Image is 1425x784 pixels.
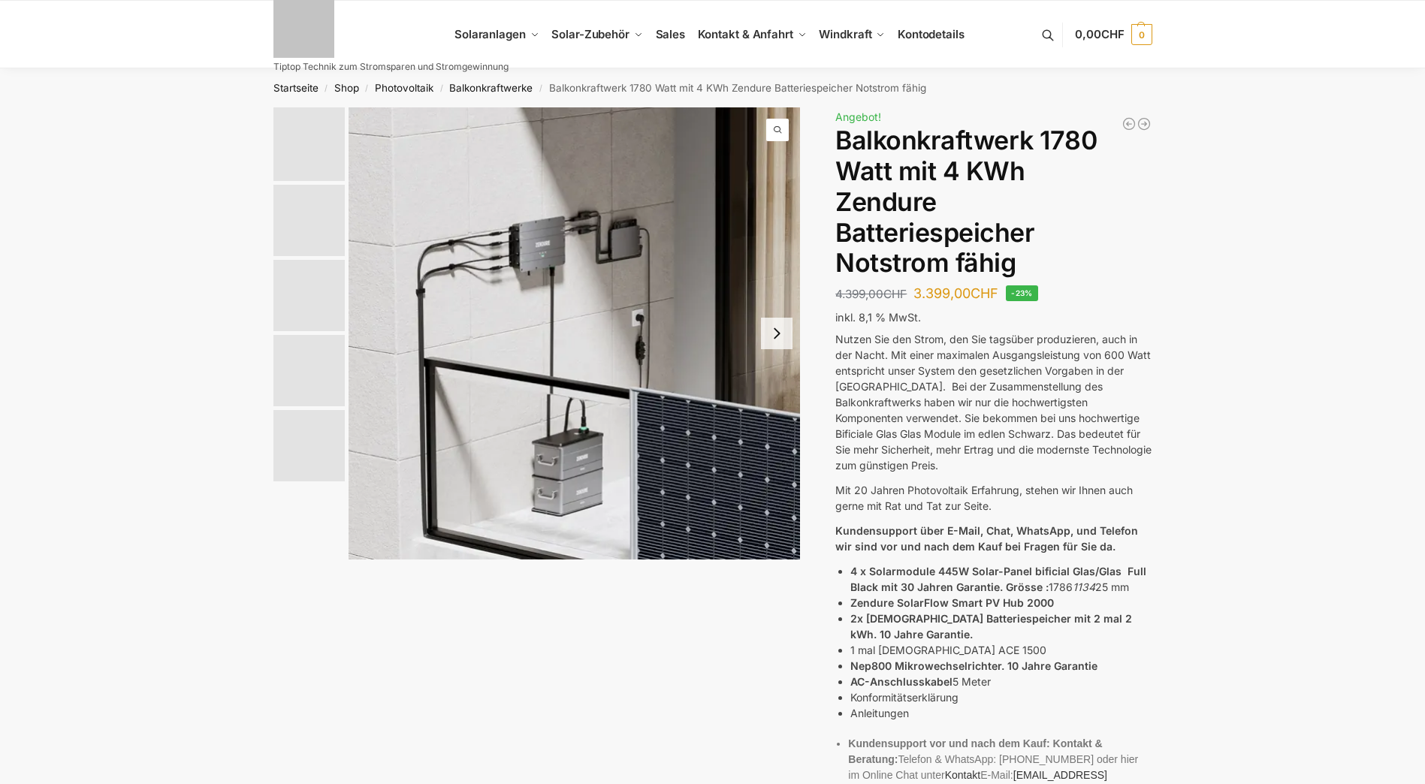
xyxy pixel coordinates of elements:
[273,410,345,481] img: solakon-balkonkraftwerk-890-800w-2-x-445wp-module-growatt-neo-800m-x-growatt-noah-2000-schuko-kab...
[375,82,433,94] a: Photovoltaik
[319,83,334,95] span: /
[349,107,801,559] a: Zendure-solar-flow-Batteriespeicher für BalkonkraftwerkeZnedure solar flow Batteriespeicher fuer ...
[835,110,881,123] span: Angebot!
[273,82,319,94] a: Startseite
[1122,116,1137,131] a: Flexible Solarpanel (1×120 W) & SolarLaderegler
[850,674,1152,689] li: 5 Meter
[819,27,871,41] span: Windkraft
[273,62,509,71] p: Tiptop Technik zum Stromsparen und Stromgewinnung
[698,27,793,41] span: Kontakt & Anfahrt
[850,705,1152,721] li: Anleitungen
[850,675,953,688] strong: AC-Anschlusskabel
[273,335,345,406] img: Maysun
[835,287,907,301] bdi: 4.399,00
[349,107,801,559] img: Zendure-solar-flow-Batteriespeicher für Balkonkraftwerke
[273,260,345,331] img: Zendure Batteriespeicher-wie anschliessen
[359,83,375,95] span: /
[850,642,1152,658] li: 1 mal [DEMOGRAPHIC_DATA] ACE 1500
[835,125,1152,279] h1: Balkonkraftwerk 1780 Watt mit 4 KWh Zendure Batteriespeicher Notstrom fähig
[850,612,1132,641] strong: 2x [DEMOGRAPHIC_DATA] Batteriespeicher mit 2 mal 2 kWh. 10 Jahre Garantie.
[971,285,998,301] span: CHF
[892,1,971,68] a: Kontodetails
[850,659,1097,672] strong: Nep800 Mikrowechselrichter. 10 Jahre Garantie
[848,737,1049,749] span: Kundensupport vor und nach dem Kauf:
[945,769,980,781] a: Kontakt
[835,311,921,324] span: inkl. 8,1 % MwSt.
[449,82,533,94] a: Balkonkraftwerke
[1073,580,1095,593] em: 1134
[898,27,965,41] span: Kontodetails
[813,1,892,68] a: Windkraft
[913,285,998,301] bdi: 3.399,00
[835,524,1138,553] strong: Kundensupport über E-Mail, Chat, WhatsApp, und Telefon wir sind vor und nach dem Kauf bei Fragen ...
[656,27,686,41] span: Sales
[533,83,548,95] span: /
[835,482,1152,514] p: Mit 20 Jahren Photovoltaik Erfahrung, stehen wir Ihnen auch gerne mit Rat und Tat zur Seite.
[551,27,629,41] span: Solar-Zubehör
[850,596,1054,609] strong: Zendure SolarFlow Smart PV Hub 2000
[1006,285,1038,301] span: -23%
[649,1,691,68] a: Sales
[850,565,1146,593] strong: 4 x Solarmodule 445W Solar-Panel bificial Glas/Glas Full Black mit 30 Jahren Garantie. Grösse :
[454,27,526,41] span: Solaranlagen
[273,185,345,256] img: Zendure-solar-flow-Batteriespeicher für Balkonkraftwerke
[1137,116,1152,131] a: Balkonkraftwerk 900/600 Watt bificial Glas/Glas
[1101,27,1125,41] span: CHF
[691,1,813,68] a: Kontakt & Anfahrt
[761,318,793,349] button: Next slide
[545,1,649,68] a: Solar-Zubehör
[334,82,359,94] a: Shop
[433,83,449,95] span: /
[1075,27,1124,41] span: 0,00
[1049,580,1129,593] span: 1786 25 mm
[883,287,907,301] span: CHF
[1075,12,1152,57] a: 0,00CHF 0
[835,331,1152,473] p: Nutzen Sie den Strom, den Sie tagsüber produzieren, auch in der Nacht. Mit einer maximalen Ausgan...
[1131,24,1152,45] span: 0
[850,689,1152,705] li: Konformitätserklärung
[273,107,345,181] img: Zendure-solar-flow-Batteriespeicher für Balkonkraftwerke
[246,68,1179,107] nav: Breadcrumb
